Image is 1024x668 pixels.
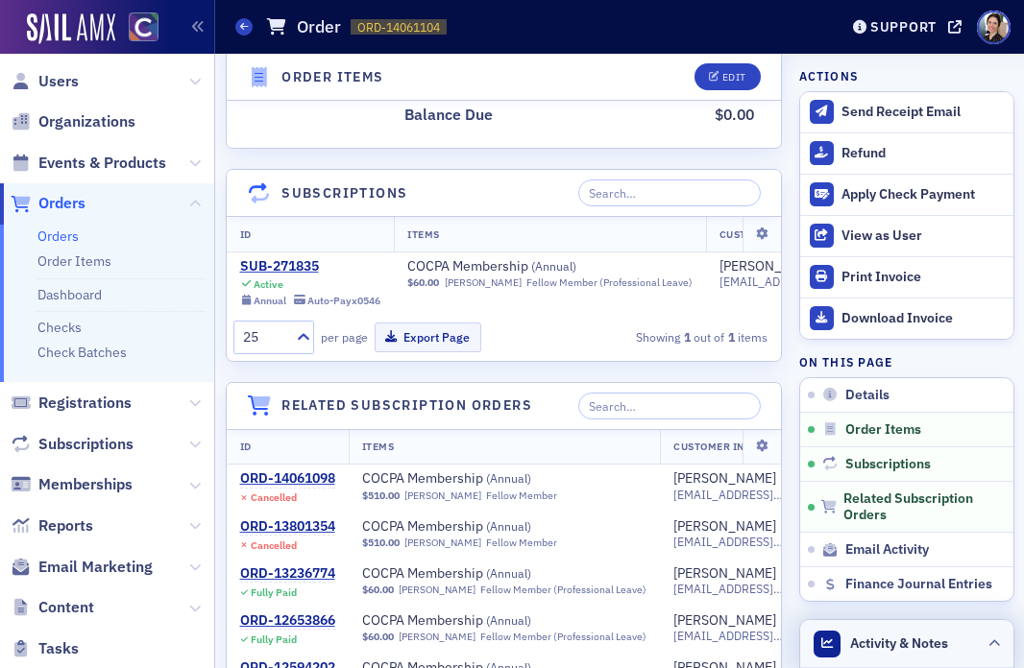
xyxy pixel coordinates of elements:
div: Fellow Member [486,537,557,549]
div: Support [870,18,937,36]
span: Items [407,227,440,241]
span: ID [240,440,252,453]
a: Reports [11,515,93,537]
a: [PERSON_NAME] [673,565,776,583]
span: [EMAIL_ADDRESS][DOMAIN_NAME] [673,535,808,549]
div: ORD-13236774 [240,565,335,583]
span: $60.00 [362,584,394,596]
a: ORD-12653866 [240,612,335,630]
strong: 1 [680,328,694,346]
div: Annual [254,295,286,307]
a: Dashboard [37,286,102,303]
a: Content [11,597,94,618]
button: Export Page [375,322,481,352]
span: Finance Journal Entries [845,576,992,593]
span: Content [38,597,94,618]
span: Subscriptions [845,456,931,473]
div: Showing out of items [603,328,768,346]
span: Balance Due [404,104,500,127]
a: SailAMX [27,13,115,44]
h4: Order Items [281,67,383,87]
span: COCPA Membership [407,258,649,275]
span: Email Marketing [38,557,153,578]
a: Registrations [11,393,132,414]
span: Order Items [845,421,921,439]
div: [PERSON_NAME] [673,518,776,536]
a: SUB-271835 [240,258,381,275]
input: Search… [578,179,762,206]
a: ORD-14061098 [240,470,335,488]
div: Print Invoice [841,269,1003,286]
span: Activity & Notes [850,633,948,654]
span: Profile [977,11,1011,44]
span: Email Activity [845,541,929,559]
a: Users [11,71,79,92]
span: $510.00 [362,489,400,502]
a: COCPA Membership (Annual) [362,518,604,536]
a: COCPA Membership (Annual) [362,470,604,488]
span: Users [38,71,79,92]
input: Search… [578,393,762,419]
div: Balance Due [404,104,493,127]
a: Orders [37,227,79,245]
a: [PERSON_NAME] [445,276,522,289]
span: Related Subscription Orders [843,490,1004,524]
h4: Related Subscription Orders [281,395,532,416]
span: $0.00 [715,105,754,124]
div: Active [254,278,283,291]
a: [PERSON_NAME] [673,470,776,488]
button: Apply Check Payment [800,174,1013,215]
span: COCPA Membership [362,470,604,488]
div: Fellow Member [486,489,557,502]
div: Cancelled [251,491,297,504]
h4: On this page [799,353,1014,370]
strong: 1 [724,328,738,346]
div: Edit [722,72,746,83]
span: Customer Info [719,227,805,241]
span: ( Annual ) [486,612,531,628]
a: ORD-13801354 [240,518,335,536]
span: Organizations [38,111,135,132]
span: COCPA Membership [362,518,604,536]
span: $510.00 [362,537,400,549]
span: ( Annual ) [531,258,576,274]
a: View Homepage [115,12,158,45]
a: [PERSON_NAME] [399,584,475,596]
span: [EMAIL_ADDRESS][DOMAIN_NAME] [673,629,808,643]
a: Subscriptions [11,434,134,455]
a: Check Batches [37,344,127,361]
div: Fellow Member (Professional Leave) [480,631,646,643]
a: Print Invoice [800,256,1013,298]
span: Reports [38,515,93,537]
span: Subscriptions [38,434,134,455]
span: Events & Products [38,153,166,174]
div: Download Invoice [841,310,1003,327]
span: ( Annual ) [486,565,531,581]
button: Send Receipt Email [800,92,1013,132]
a: [PERSON_NAME] [719,258,822,275]
a: Order Items [37,252,111,270]
a: [PERSON_NAME] [399,631,475,643]
span: ORD-14061104 [357,19,440,36]
span: Customer Info [673,440,759,453]
span: $60.00 [362,631,394,643]
span: Details [845,387,890,404]
span: COCPA Membership [362,565,604,583]
a: [PERSON_NAME] [404,537,481,549]
a: [PERSON_NAME] [404,489,481,502]
div: Fully Paid [251,586,297,599]
a: COCPA Membership (Annual) [362,565,604,583]
span: Registrations [38,393,132,414]
span: Orders [38,193,85,214]
a: Events & Products [11,153,166,174]
span: ID [240,227,252,241]
a: Email Marketing [11,557,153,578]
span: ( Annual ) [486,518,531,534]
a: Organizations [11,111,135,132]
div: Auto-Pay x0546 [307,295,380,307]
